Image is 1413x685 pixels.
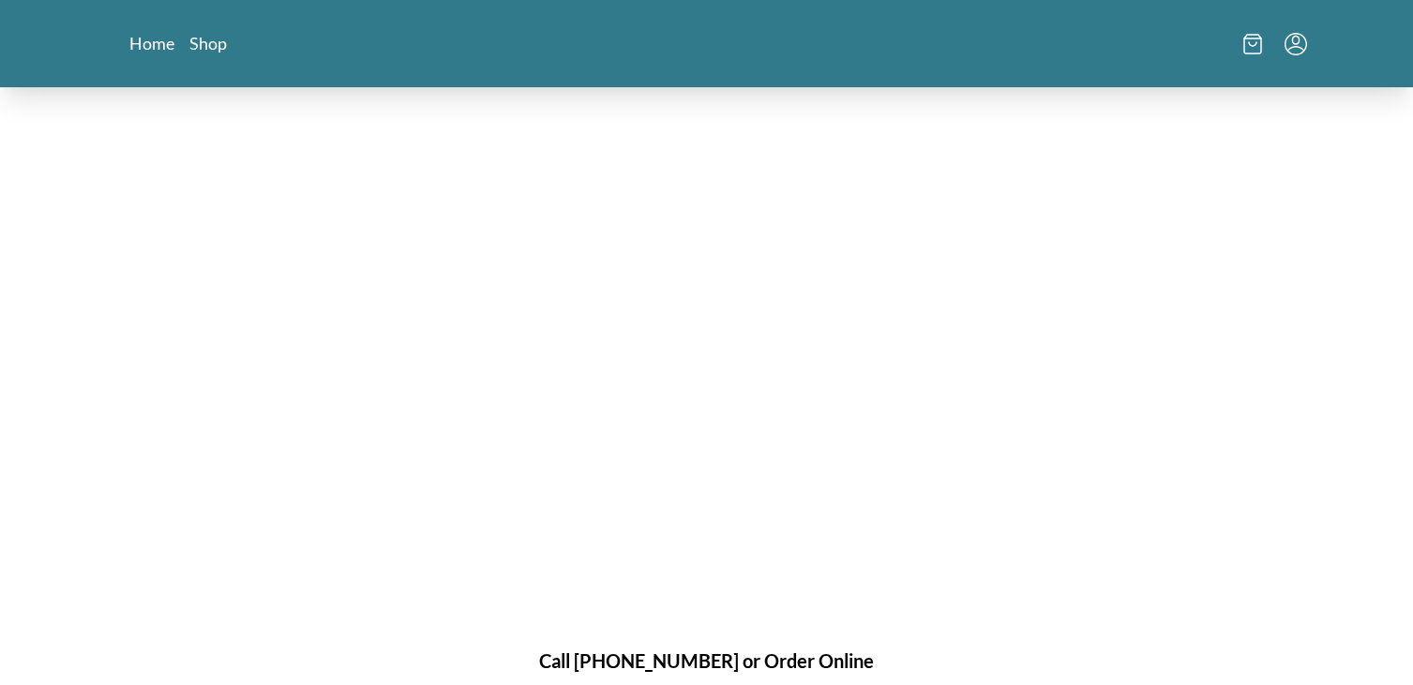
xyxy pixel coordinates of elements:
[189,32,227,54] a: Shop
[651,15,763,67] img: logo
[129,32,174,54] a: Home
[651,15,763,72] a: Logo
[1285,33,1307,55] button: Menu
[152,647,1262,675] h1: Call [PHONE_NUMBER] or Order Online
